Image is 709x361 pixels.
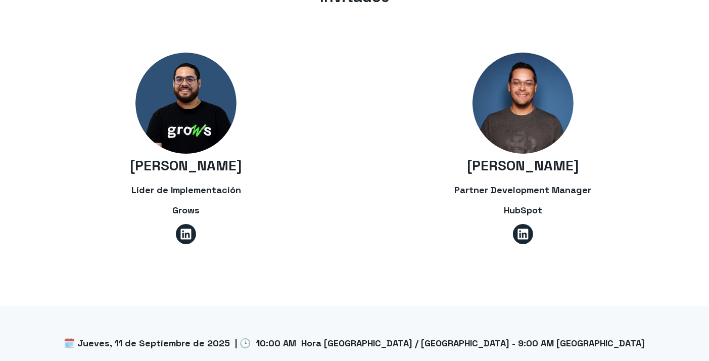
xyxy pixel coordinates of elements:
span: Grows [172,204,200,216]
img: Foto speaker-charlie [472,53,574,154]
span: 🗓️ Jueves, 11 de Septiembre de 2025 | 🕒 10:00 AM Hora [GEOGRAPHIC_DATA] / [GEOGRAPHIC_DATA] - 9:0... [64,337,645,349]
a: Síguenos en LinkedIn [176,224,196,244]
img: Diseño sin título [135,53,237,154]
span: Partner Development Manager [454,184,591,196]
span: [PERSON_NAME] [130,156,242,174]
span: HubSpot [504,204,542,216]
a: Síguenos en LinkedIn [513,224,533,244]
span: Líder de Implementación [131,184,241,196]
span: [PERSON_NAME] [467,156,579,174]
